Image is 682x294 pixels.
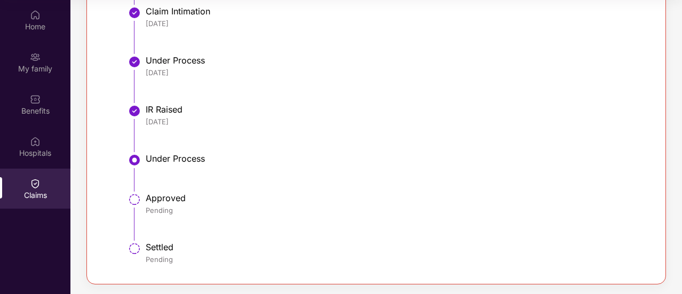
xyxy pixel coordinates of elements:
[146,205,642,215] div: Pending
[128,6,141,19] img: svg+xml;base64,PHN2ZyBpZD0iU3RlcC1Eb25lLTMyeDMyIiB4bWxucz0iaHR0cDovL3d3dy53My5vcmcvMjAwMC9zdmciIH...
[146,68,642,77] div: [DATE]
[146,6,642,17] div: Claim Intimation
[146,255,642,264] div: Pending
[30,10,41,20] img: svg+xml;base64,PHN2ZyBpZD0iSG9tZSIgeG1sbnM9Imh0dHA6Ly93d3cudzMub3JnLzIwMDAvc3ZnIiB3aWR0aD0iMjAiIG...
[146,193,642,203] div: Approved
[128,242,141,255] img: svg+xml;base64,PHN2ZyBpZD0iU3RlcC1QZW5kaW5nLTMyeDMyIiB4bWxucz0iaHR0cDovL3d3dy53My5vcmcvMjAwMC9zdm...
[30,94,41,105] img: svg+xml;base64,PHN2ZyBpZD0iQmVuZWZpdHMiIHhtbG5zPSJodHRwOi8vd3d3LnczLm9yZy8yMDAwL3N2ZyIgd2lkdGg9Ij...
[146,153,642,164] div: Under Process
[128,193,141,206] img: svg+xml;base64,PHN2ZyBpZD0iU3RlcC1QZW5kaW5nLTMyeDMyIiB4bWxucz0iaHR0cDovL3d3dy53My5vcmcvMjAwMC9zdm...
[30,136,41,147] img: svg+xml;base64,PHN2ZyBpZD0iSG9zcGl0YWxzIiB4bWxucz0iaHR0cDovL3d3dy53My5vcmcvMjAwMC9zdmciIHdpZHRoPS...
[30,52,41,62] img: svg+xml;base64,PHN2ZyB3aWR0aD0iMjAiIGhlaWdodD0iMjAiIHZpZXdCb3g9IjAgMCAyMCAyMCIgZmlsbD0ibm9uZSIgeG...
[146,19,642,28] div: [DATE]
[146,242,642,252] div: Settled
[146,55,642,66] div: Under Process
[146,104,642,115] div: IR Raised
[128,55,141,68] img: svg+xml;base64,PHN2ZyBpZD0iU3RlcC1Eb25lLTMyeDMyIiB4bWxucz0iaHR0cDovL3d3dy53My5vcmcvMjAwMC9zdmciIH...
[128,105,141,117] img: svg+xml;base64,PHN2ZyBpZD0iU3RlcC1Eb25lLTMyeDMyIiB4bWxucz0iaHR0cDovL3d3dy53My5vcmcvMjAwMC9zdmciIH...
[128,154,141,166] img: svg+xml;base64,PHN2ZyBpZD0iU3RlcC1BY3RpdmUtMzJ4MzIiIHhtbG5zPSJodHRwOi8vd3d3LnczLm9yZy8yMDAwL3N2Zy...
[146,117,642,126] div: [DATE]
[30,178,41,189] img: svg+xml;base64,PHN2ZyBpZD0iQ2xhaW0iIHhtbG5zPSJodHRwOi8vd3d3LnczLm9yZy8yMDAwL3N2ZyIgd2lkdGg9IjIwIi...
